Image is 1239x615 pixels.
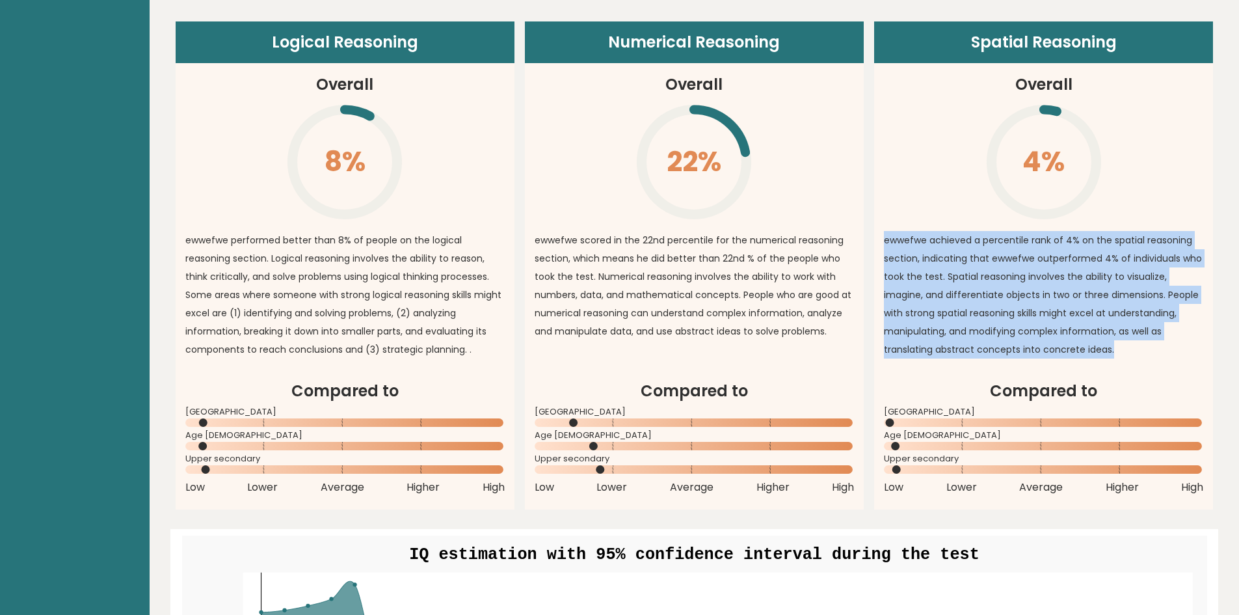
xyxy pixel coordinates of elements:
[185,456,505,461] span: Upper secondary
[185,231,505,359] p: ewwefwe performed better than 8% of people on the logical reasoning section. Logical reasoning in...
[316,73,373,96] h3: Overall
[535,480,554,495] span: Low
[1019,480,1063,495] span: Average
[321,480,364,495] span: Average
[665,73,723,96] h3: Overall
[670,480,713,495] span: Average
[946,480,977,495] span: Lower
[535,456,854,461] span: Upper secondary
[596,480,627,495] span: Lower
[535,231,854,340] p: ewwefwe scored in the 22nd percentile for the numerical reasoning section, which means he did bet...
[1106,480,1139,495] span: Higher
[1015,73,1072,96] h3: Overall
[884,409,1203,415] span: [GEOGRAPHIC_DATA]
[884,480,903,495] span: Low
[985,103,1103,221] svg: \
[525,21,864,63] header: Numerical Reasoning
[185,379,505,403] h2: Compared to
[176,21,514,63] header: Logical Reasoning
[884,433,1203,438] span: Age [DEMOGRAPHIC_DATA]
[535,379,854,403] h2: Compared to
[635,103,753,221] svg: \
[409,545,979,564] text: IQ estimation with 95% confidence interval during the test
[535,433,854,438] span: Age [DEMOGRAPHIC_DATA]
[247,480,278,495] span: Lower
[185,409,505,415] span: [GEOGRAPHIC_DATA]
[874,21,1213,63] header: Spatial Reasoning
[535,409,854,415] span: [GEOGRAPHIC_DATA]
[483,480,505,495] span: High
[286,103,404,221] svg: \
[884,231,1203,359] p: ewwefwe achieved a percentile rank of 4% on the spatial reasoning section, indicating that ewwefw...
[756,480,790,495] span: Higher
[884,379,1203,403] h2: Compared to
[1181,480,1203,495] span: High
[185,480,205,495] span: Low
[406,480,440,495] span: Higher
[884,456,1203,461] span: Upper secondary
[832,480,854,495] span: High
[185,433,505,438] span: Age [DEMOGRAPHIC_DATA]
